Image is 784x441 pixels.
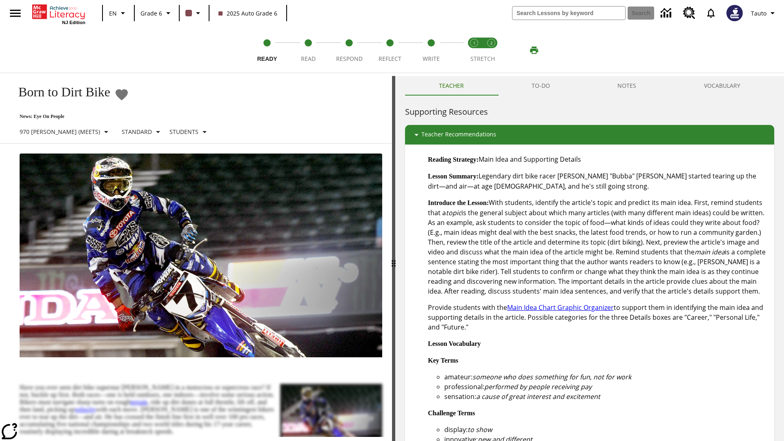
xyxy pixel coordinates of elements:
[405,76,498,96] button: Teacher
[140,9,162,18] span: Grade 6
[423,55,440,62] span: Write
[421,130,496,140] p: Teacher Recommendations
[498,76,584,96] button: TO-DO
[476,392,600,401] em: a cause of great interest and excitement
[405,105,774,118] h6: Supporting Resources
[392,76,395,441] div: Press Enter or Spacebar and then press right and left arrow keys to move the slider
[444,382,768,392] li: professional:
[284,28,332,73] button: Read step 2 of 5
[114,87,129,102] button: Add to Favorites - Born to Dirt Bike
[428,357,458,364] strong: Key Terms
[700,2,722,24] a: Notifications
[166,125,213,139] button: Select Student
[428,173,479,180] strong: Lesson Summary:
[118,125,166,139] button: Scaffolds, Standard
[428,198,768,296] p: With students, identify the article's topic and predict its main idea. First, remind students tha...
[218,9,277,18] span: 2025 Auto Grade 6
[507,303,614,312] a: Main Idea Chart Graphic Organizer
[479,28,503,73] button: Stretch Respond step 2 of 2
[16,125,114,139] button: Select Lexile, 970 Lexile (Meets)
[325,28,373,73] button: Respond step 3 of 5
[336,55,363,62] span: Respond
[428,171,768,191] p: Legendary dirt bike racer [PERSON_NAME] "Bubba" [PERSON_NAME] started tearing up the dirt—and air...
[428,156,479,163] strong: Reading Strategy:
[695,247,725,256] em: main idea
[62,20,85,25] span: NJ Edition
[470,55,495,62] span: STRETCH
[10,85,110,100] h1: Born to Dirt Bike
[444,372,768,382] li: amateur:
[446,208,461,217] em: topic
[512,7,625,20] input: search field
[678,2,700,24] a: Resource Center, Will open in new tab
[109,9,117,18] span: EN
[10,114,213,120] p: News: Eye On People
[462,28,486,73] button: Stretch Read step 1 of 2
[428,340,481,347] strong: Lesson Vocabulary
[257,56,277,62] span: Ready
[395,76,784,441] div: activity
[169,127,198,136] p: Students
[670,76,774,96] button: VOCABULARY
[484,382,592,391] em: performed by people receiving pay
[444,392,768,401] li: sensation:
[722,2,748,24] button: Select a new avatar
[137,6,176,20] button: Grade: Grade 6, Select a grade
[32,3,85,25] div: Home
[472,372,631,381] em: someone who does something for fun, not for work
[444,425,768,434] li: display:
[405,125,774,145] div: Teacher Recommendations
[405,76,774,96] div: Instructional Panel Tabs
[473,40,475,46] text: 1
[490,40,492,46] text: 2
[20,127,100,136] p: 970 [PERSON_NAME] (Meets)
[751,9,766,18] span: Tauto
[428,199,489,206] strong: Introduce the Lesson:
[408,28,455,73] button: Write step 5 of 5
[20,154,382,358] img: Motocross racer James Stewart flies through the air on his dirt bike.
[3,1,27,25] button: Open side menu
[584,76,670,96] button: NOTES
[379,55,401,62] span: Reflect
[301,55,316,62] span: Read
[521,43,547,58] button: Print
[366,28,414,73] button: Reflect step 4 of 5
[428,303,768,332] p: Provide students with the to support them in identifying the main idea and supporting details in ...
[182,6,206,20] button: Class color is dark brown. Change class color
[468,425,492,434] em: to show
[122,127,152,136] p: Standard
[726,5,743,21] img: Avatar
[105,6,131,20] button: Language: EN, Select a language
[243,28,291,73] button: Ready step 1 of 5
[428,410,475,416] strong: Challenge Terms
[656,2,678,24] a: Data Center
[428,154,768,165] p: Main Idea and Supporting Details
[748,6,781,20] button: Profile/Settings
